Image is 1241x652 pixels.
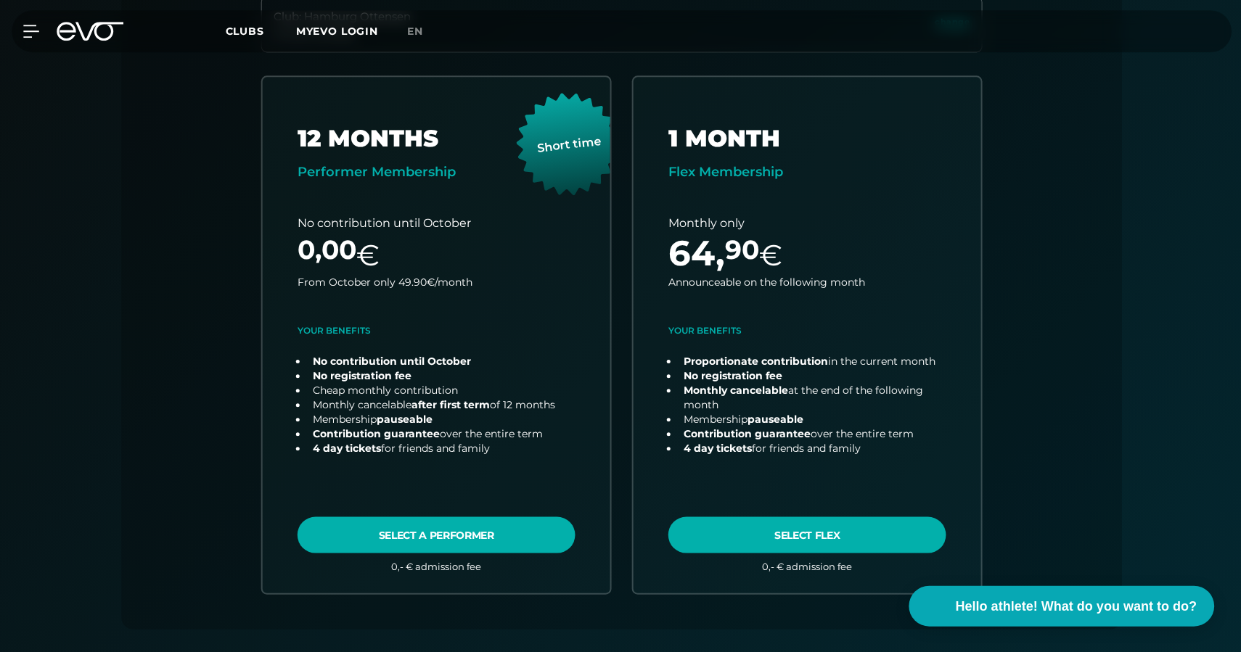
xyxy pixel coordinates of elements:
span: Clubs [225,26,263,39]
span: en [406,26,422,39]
a: MYEVO LOGIN [295,26,377,39]
span: Hello athlete! What do you want to do? [954,597,1195,616]
a: Clubs [225,25,292,39]
button: Hello athlete! What do you want to do? [907,586,1212,627]
a: en [406,25,440,41]
a: choose plan [262,78,609,594]
a: choose plan [632,78,979,594]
